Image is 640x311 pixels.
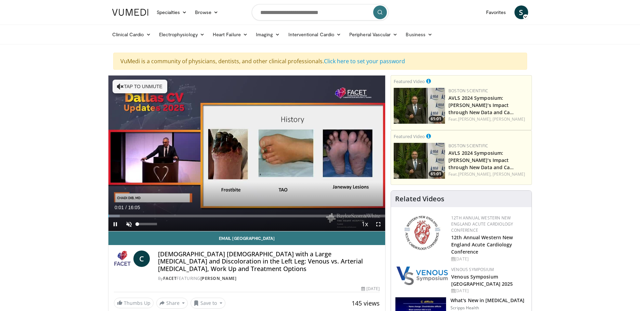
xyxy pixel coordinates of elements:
[458,116,492,122] a: [PERSON_NAME],
[514,5,528,19] a: S
[191,298,225,309] button: Save to
[113,80,167,93] button: Tap to unmute
[113,53,527,70] div: VuMedi is a community of physicians, dentists, and other clinical professionals.
[448,171,529,177] div: Feat.
[429,116,443,122] span: 65:01
[114,298,154,308] a: Thumbs Up
[451,256,526,262] div: [DATE]
[394,88,445,124] a: 65:01
[108,215,386,217] div: Progress Bar
[394,143,445,179] a: 65:01
[429,171,443,177] span: 65:01
[451,234,513,255] a: 12th Annual Western New England Acute Cardiology Conference
[284,28,345,41] a: Interventional Cardio
[396,267,448,285] img: 38765b2d-a7cd-4379-b3f3-ae7d94ee6307.png.150x105_q85_autocrop_double_scale_upscale_version-0.2.png
[395,195,444,203] h4: Related Videos
[371,217,385,231] button: Fullscreen
[126,205,127,210] span: /
[394,133,425,139] small: Featured Video
[402,28,436,41] a: Business
[358,217,371,231] button: Playback Rate
[451,288,526,294] div: [DATE]
[108,76,386,231] video-js: Video Player
[448,150,514,171] a: AVLS 2024 Symposium: [PERSON_NAME]'s Impact through New Data and Ca…
[482,5,510,19] a: Favorites
[394,78,425,84] small: Featured Video
[209,28,252,41] a: Heart Failure
[200,275,237,281] a: [PERSON_NAME]
[163,275,177,281] a: FACET
[115,205,124,210] span: 0:01
[451,267,494,272] a: Venous Symposium
[493,171,525,177] a: [PERSON_NAME]
[394,143,445,179] img: 607839b9-54d4-4fb2-9520-25a5d2532a31.150x105_q85_crop-smart_upscale.jpg
[403,215,441,251] img: 0954f259-7907-4053-a817-32a96463ecc8.png.150x105_q85_autocrop_double_scale_upscale_version-0.2.png
[133,251,150,267] a: C
[448,95,514,116] a: AVLS 2024 Symposium: [PERSON_NAME]'s Impact through New Data and Ca…
[114,251,131,267] img: FACET
[448,88,488,94] a: Boston Scientific
[493,116,525,122] a: [PERSON_NAME]
[252,4,389,21] input: Search topics, interventions
[112,9,148,16] img: VuMedi Logo
[108,28,155,41] a: Clinical Cardio
[361,286,380,292] div: [DATE]
[451,215,513,233] a: 12th Annual Western New England Acute Cardiology Conference
[394,88,445,124] img: 607839b9-54d4-4fb2-9520-25a5d2532a31.150x105_q85_crop-smart_upscale.jpg
[252,28,284,41] a: Imaging
[451,273,513,287] a: Venous Symposium [GEOGRAPHIC_DATA] 2025
[156,298,188,309] button: Share
[458,171,492,177] a: [PERSON_NAME],
[108,231,386,245] a: Email [GEOGRAPHIC_DATA]
[128,205,140,210] span: 16:05
[450,305,524,311] p: Scripps Health
[448,116,529,122] div: Feat.
[450,297,524,304] h3: What's New in [MEDICAL_DATA]
[352,299,380,307] span: 145 views
[191,5,222,19] a: Browse
[324,57,405,65] a: Click here to set your password
[158,275,380,282] div: By FEATURING
[138,223,157,225] div: Volume Level
[153,5,191,19] a: Specialties
[448,143,488,149] a: Boston Scientific
[122,217,136,231] button: Unmute
[155,28,209,41] a: Electrophysiology
[345,28,402,41] a: Peripheral Vascular
[158,251,380,273] h4: [DEMOGRAPHIC_DATA] [DEMOGRAPHIC_DATA] with a Large [MEDICAL_DATA] and Discoloration in the Left L...
[108,217,122,231] button: Pause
